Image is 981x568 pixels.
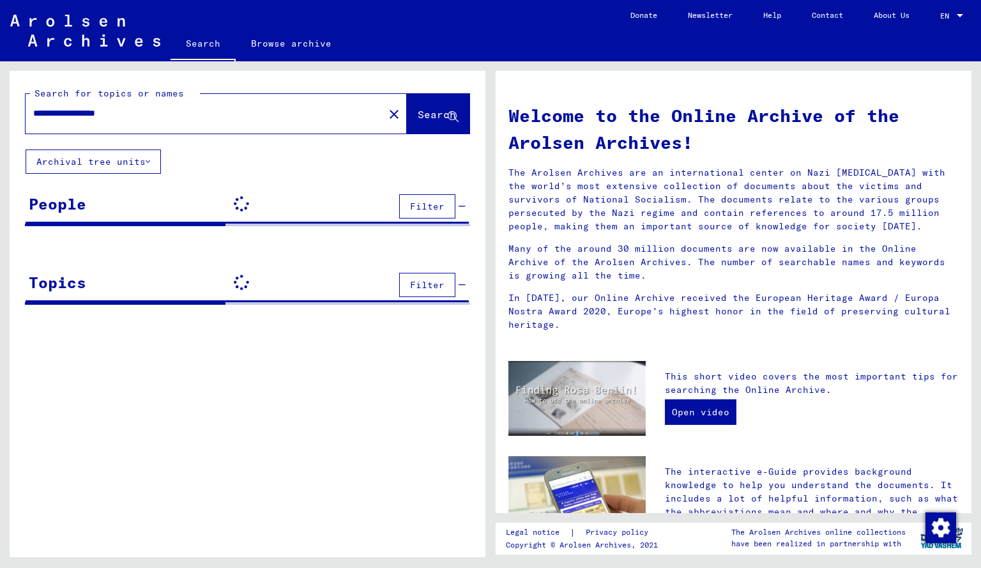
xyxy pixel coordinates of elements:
[506,539,664,551] p: Copyright © Arolsen Archives, 2021
[731,526,906,538] p: The Arolsen Archives online collections
[10,15,160,47] img: Arolsen_neg.svg
[575,526,664,539] a: Privacy policy
[508,102,959,156] h1: Welcome to the Online Archive of the Arolsen Archives!
[731,538,906,549] p: have been realized in partnership with
[34,88,184,99] mat-label: Search for topics or names
[665,399,736,425] a: Open video
[508,361,646,436] img: video.jpg
[508,291,959,332] p: In [DATE], our Online Archive received the European Heritage Award / Europa Nostra Award 2020, Eu...
[418,108,456,121] span: Search
[410,279,445,291] span: Filter
[410,201,445,212] span: Filter
[665,370,959,397] p: This short video covers the most important tips for searching the Online Archive.
[26,150,161,174] button: Archival tree units
[940,12,954,20] span: EN
[918,522,966,554] img: yv_logo.png
[236,28,347,59] a: Browse archive
[407,94,469,134] button: Search
[171,28,236,61] a: Search
[29,192,86,215] div: People
[381,101,407,127] button: Clear
[508,242,959,282] p: Many of the around 30 million documents are now available in the Online Archive of the Arolsen Ar...
[508,456,646,548] img: eguide.jpg
[506,526,570,539] a: Legal notice
[399,194,455,219] button: Filter
[399,273,455,297] button: Filter
[386,107,402,122] mat-icon: close
[925,512,956,543] img: Change consent
[29,271,86,294] div: Topics
[506,526,664,539] div: |
[665,465,959,532] p: The interactive e-Guide provides background knowledge to help you understand the documents. It in...
[508,166,959,233] p: The Arolsen Archives are an international center on Nazi [MEDICAL_DATA] with the world’s most ext...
